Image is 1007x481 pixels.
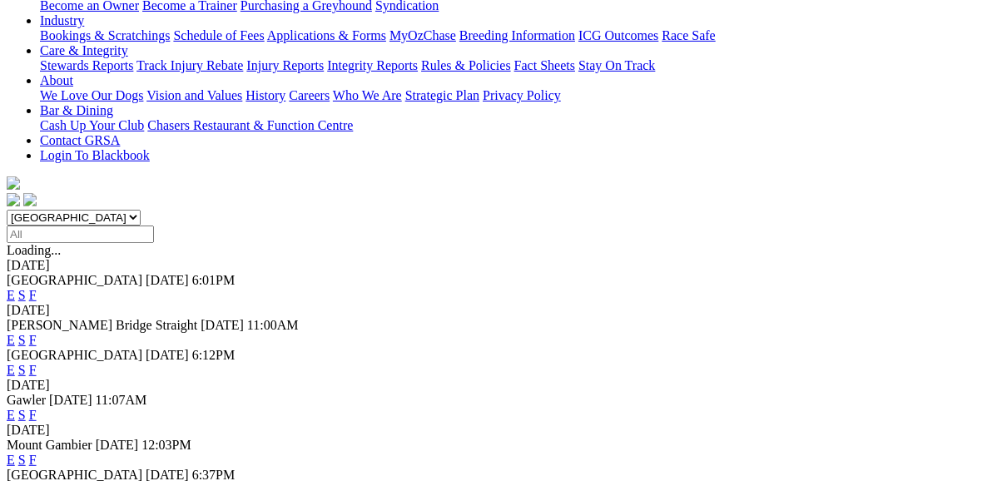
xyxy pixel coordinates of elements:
[7,303,1000,318] div: [DATE]
[578,28,658,42] a: ICG Outcomes
[96,393,147,407] span: 11:07AM
[389,28,456,42] a: MyOzChase
[146,348,189,362] span: [DATE]
[40,118,144,132] a: Cash Up Your Club
[146,273,189,287] span: [DATE]
[7,393,46,407] span: Gawler
[7,423,1000,438] div: [DATE]
[247,318,299,332] span: 11:00AM
[333,88,402,102] a: Who We Are
[40,13,84,27] a: Industry
[40,88,143,102] a: We Love Our Dogs
[40,43,128,57] a: Care & Integrity
[7,333,15,347] a: E
[7,453,15,467] a: E
[40,28,1000,43] div: Industry
[405,88,479,102] a: Strategic Plan
[578,58,655,72] a: Stay On Track
[29,363,37,377] a: F
[7,226,154,243] input: Select date
[7,288,15,302] a: E
[40,118,1000,133] div: Bar & Dining
[7,243,61,257] span: Loading...
[29,333,37,347] a: F
[7,408,15,422] a: E
[327,58,418,72] a: Integrity Reports
[29,453,37,467] a: F
[7,348,142,362] span: [GEOGRAPHIC_DATA]
[40,58,133,72] a: Stewards Reports
[29,288,37,302] a: F
[49,393,92,407] span: [DATE]
[40,58,1000,73] div: Care & Integrity
[246,88,285,102] a: History
[40,88,1000,103] div: About
[136,58,243,72] a: Track Injury Rebate
[40,103,113,117] a: Bar & Dining
[421,58,511,72] a: Rules & Policies
[18,288,26,302] a: S
[23,193,37,206] img: twitter.svg
[267,28,386,42] a: Applications & Forms
[7,378,1000,393] div: [DATE]
[662,28,715,42] a: Race Safe
[459,28,575,42] a: Breeding Information
[7,176,20,190] img: logo-grsa-white.png
[7,193,20,206] img: facebook.svg
[18,333,26,347] a: S
[7,363,15,377] a: E
[40,133,120,147] a: Contact GRSA
[7,258,1000,273] div: [DATE]
[146,88,242,102] a: Vision and Values
[18,453,26,467] a: S
[173,28,264,42] a: Schedule of Fees
[192,273,236,287] span: 6:01PM
[7,273,142,287] span: [GEOGRAPHIC_DATA]
[201,318,244,332] span: [DATE]
[246,58,324,72] a: Injury Reports
[141,438,191,452] span: 12:03PM
[483,88,561,102] a: Privacy Policy
[147,118,353,132] a: Chasers Restaurant & Function Centre
[7,438,92,452] span: Mount Gambier
[96,438,139,452] span: [DATE]
[289,88,330,102] a: Careers
[18,408,26,422] a: S
[514,58,575,72] a: Fact Sheets
[40,28,170,42] a: Bookings & Scratchings
[7,318,197,332] span: [PERSON_NAME] Bridge Straight
[18,363,26,377] a: S
[192,348,236,362] span: 6:12PM
[29,408,37,422] a: F
[40,73,73,87] a: About
[40,148,150,162] a: Login To Blackbook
